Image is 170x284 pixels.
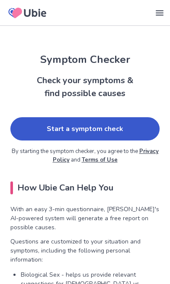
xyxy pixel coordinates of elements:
p: By starting the symptom checker, you agree to the and [10,147,160,164]
p: With an easy 3-min questionnaire, [PERSON_NAME]'s AI-powered system will generate a free report o... [10,205,160,232]
p: Questions are customized to your situation and symptoms, including the following personal informa... [10,237,160,264]
a: Terms of Use [82,156,118,164]
a: Start a symptom check [10,117,160,140]
a: Privacy Policy [53,147,159,164]
h2: How Ubie Can Help You [10,181,160,194]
